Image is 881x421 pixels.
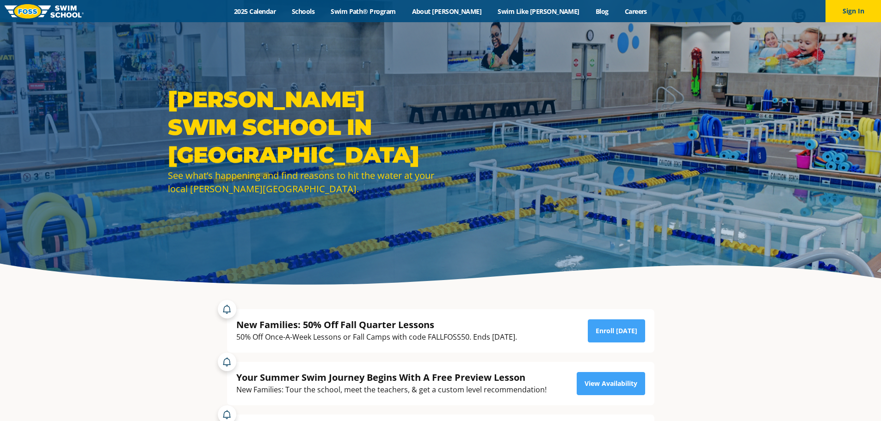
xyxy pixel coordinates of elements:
div: See what’s happening and find reasons to hit the water at your local [PERSON_NAME][GEOGRAPHIC_DATA]. [168,169,436,195]
a: Careers [616,7,655,16]
a: View Availability [577,372,645,395]
a: Schools [284,7,323,16]
a: Enroll [DATE] [588,319,645,342]
div: Your Summer Swim Journey Begins With A Free Preview Lesson [236,371,547,384]
a: 2025 Calendar [226,7,284,16]
img: FOSS Swim School Logo [5,4,84,18]
a: Blog [587,7,616,16]
a: About [PERSON_NAME] [404,7,490,16]
div: 50% Off Once-A-Week Lessons or Fall Camps with code FALLFOSS50. Ends [DATE]. [236,331,517,343]
a: Swim Path® Program [323,7,404,16]
div: New Families: 50% Off Fall Quarter Lessons [236,318,517,331]
a: Swim Like [PERSON_NAME] [490,7,588,16]
div: New Families: Tour the school, meet the teachers, & get a custom level recommendation! [236,384,547,396]
h1: [PERSON_NAME] Swim School in [GEOGRAPHIC_DATA] [168,85,436,169]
